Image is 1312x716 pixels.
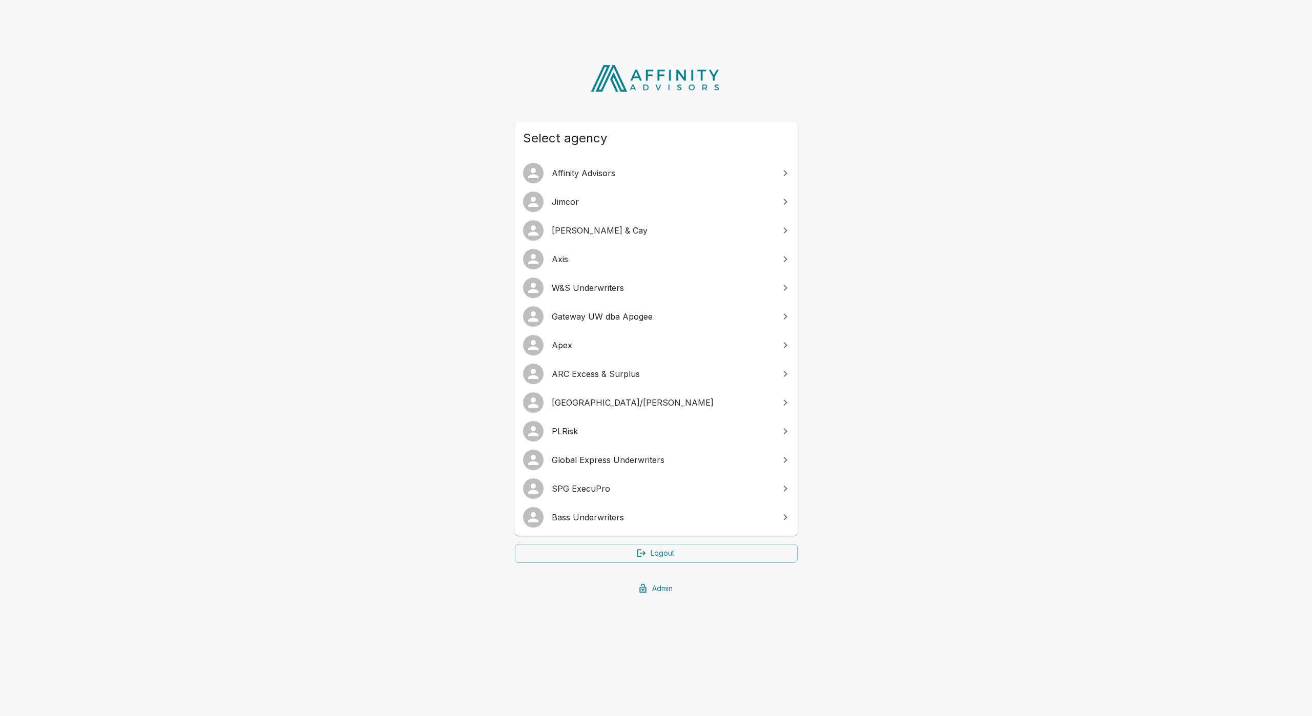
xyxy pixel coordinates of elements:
span: Gateway UW dba Apogee [552,310,773,323]
span: SPG ExecuPro [552,482,773,495]
span: Jimcor [552,196,773,208]
span: ARC Excess & Surplus [552,368,773,380]
span: W&S Underwriters [552,282,773,294]
a: Apex [515,331,798,360]
a: Gateway UW dba Apogee [515,302,798,331]
span: Affinity Advisors [552,167,773,179]
a: Logout [515,544,798,563]
span: Global Express Underwriters [552,454,773,466]
a: ARC Excess & Surplus [515,360,798,388]
a: Affinity Advisors [515,159,798,187]
img: Affinity Advisors Logo [582,61,730,95]
a: Axis [515,245,798,273]
span: Bass Underwriters [552,511,773,523]
a: W&S Underwriters [515,273,798,302]
span: Select agency [523,130,789,146]
a: [GEOGRAPHIC_DATA]/[PERSON_NAME] [515,388,798,417]
a: Jimcor [515,187,798,216]
a: SPG ExecuPro [515,474,798,503]
a: Admin [515,579,798,598]
a: PLRisk [515,417,798,446]
a: [PERSON_NAME] & Cay [515,216,798,245]
span: PLRisk [552,425,773,437]
span: Axis [552,253,773,265]
a: Global Express Underwriters [515,446,798,474]
span: [PERSON_NAME] & Cay [552,224,773,237]
a: Bass Underwriters [515,503,798,532]
span: Apex [552,339,773,351]
span: [GEOGRAPHIC_DATA]/[PERSON_NAME] [552,396,773,409]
